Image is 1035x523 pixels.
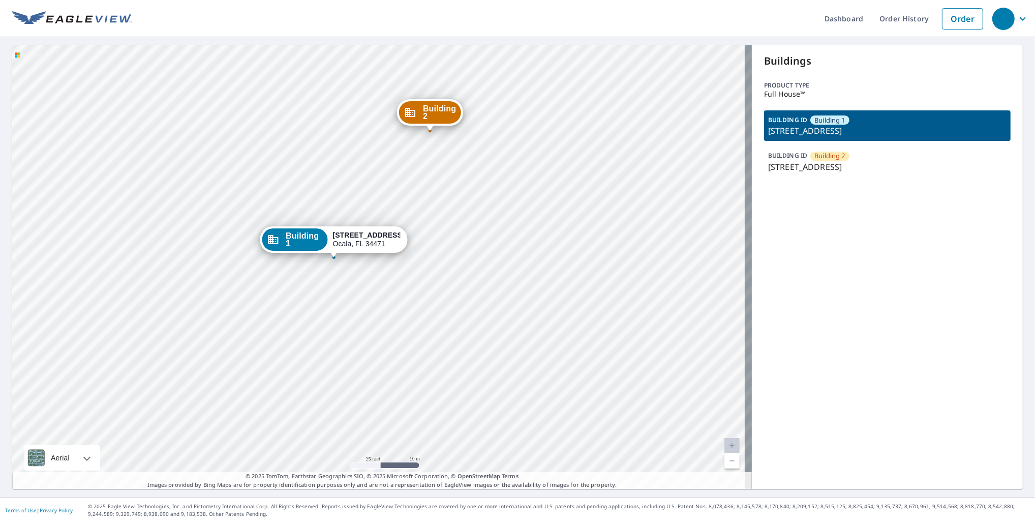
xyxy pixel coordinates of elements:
p: BUILDING ID [768,115,807,124]
p: [STREET_ADDRESS] [768,125,1007,137]
a: Current Level 20, Zoom In Disabled [724,438,740,453]
span: © 2025 TomTom, Earthstar Geographics SIO, © 2025 Microsoft Corporation, © [246,472,519,481]
div: Dropped pin, building Building 1, Commercial property, 6351 SW 18th Terrace Rd Ocala, FL 34471 [260,226,408,258]
img: EV Logo [12,11,132,26]
a: Current Level 20, Zoom Out [724,453,740,469]
p: [STREET_ADDRESS] [768,161,1007,173]
p: Buildings [764,53,1011,69]
a: Terms [502,472,519,480]
a: Privacy Policy [40,507,73,514]
a: Order [942,8,983,30]
div: Aerial [24,445,100,471]
div: Dropped pin, building Building 2, Commercial property, 6351 Southwest 18th Terrace Road Ocala, FL... [397,99,463,131]
a: Terms of Use [5,507,37,514]
strong: [STREET_ADDRESS] [333,231,405,239]
a: OpenStreetMap [458,472,500,480]
p: © 2025 Eagle View Technologies, Inc. and Pictometry International Corp. All Rights Reserved. Repo... [88,503,1030,518]
p: Images provided by Bing Maps are for property identification purposes only and are not a represen... [12,472,752,489]
p: | [5,507,73,513]
span: Building 2 [814,151,845,161]
p: Full House™ [764,90,1011,98]
span: Building 2 [423,105,456,120]
p: BUILDING ID [768,151,807,160]
div: Aerial [48,445,73,471]
div: Ocala, FL 34471 [333,231,401,248]
span: Building 1 [286,232,323,247]
span: Building 1 [814,115,845,125]
p: Product type [764,81,1011,90]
